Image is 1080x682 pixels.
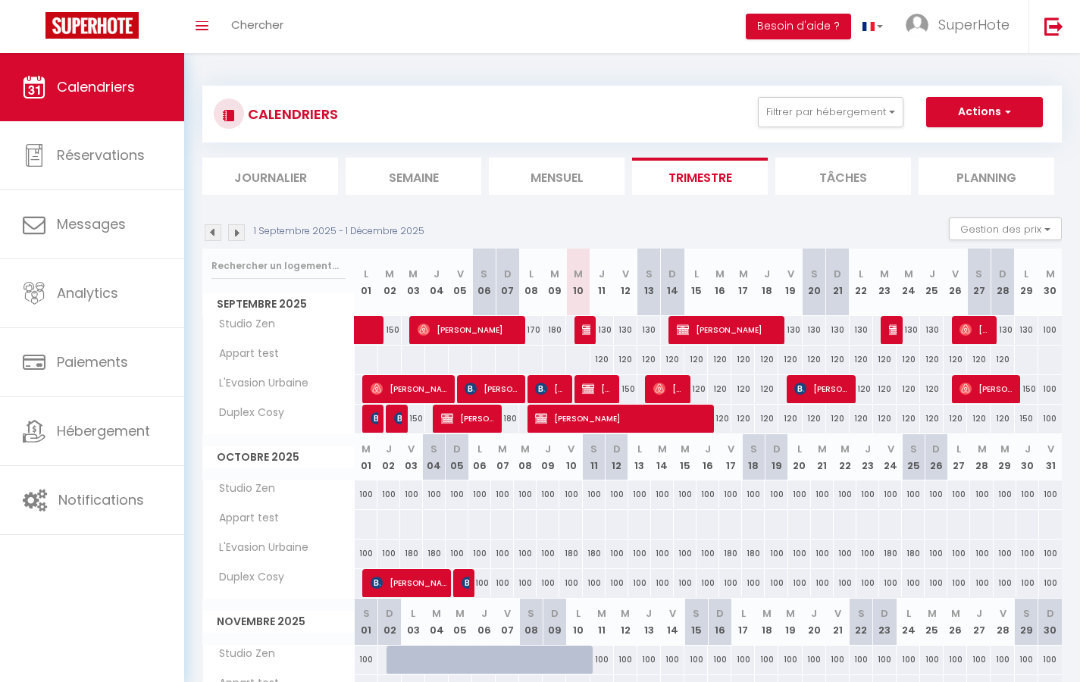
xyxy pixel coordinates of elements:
div: 180 [879,540,902,568]
abbr: L [1024,267,1028,281]
li: Planning [919,158,1054,195]
th: 07 [491,434,514,480]
div: 100 [446,540,468,568]
th: 25 [902,434,925,480]
span: Paiements [57,352,128,371]
img: ... [906,14,928,36]
div: 100 [925,540,947,568]
span: Messages [57,214,126,233]
th: 01 [355,434,377,480]
div: 100 [514,480,537,508]
abbr: V [408,442,415,456]
div: 120 [920,346,944,374]
img: Super Booking [45,12,139,39]
div: 100 [514,540,537,568]
div: 120 [967,346,991,374]
div: 100 [970,540,993,568]
div: 100 [1039,480,1062,508]
div: 180 [543,316,566,344]
th: 13 [637,249,661,316]
div: 100 [834,540,856,568]
div: 100 [423,480,446,508]
span: [PERSON_NAME] [535,404,707,433]
div: 120 [755,405,778,433]
th: 30 [1016,434,1039,480]
abbr: V [457,267,464,281]
div: 120 [897,375,920,403]
th: 22 [850,249,873,316]
span: Duplex Cosy [205,405,288,421]
div: 120 [590,346,614,374]
span: Calendriers [57,77,135,96]
div: 100 [355,480,377,508]
div: 100 [446,480,468,508]
div: 120 [826,346,850,374]
div: 180 [719,540,742,568]
abbr: L [956,442,961,456]
abbr: S [975,267,982,281]
div: 100 [765,480,787,508]
span: Réservations [57,145,145,164]
abbr: J [599,267,605,281]
div: 120 [731,405,755,433]
abbr: L [859,267,863,281]
abbr: M [658,442,667,456]
div: 120 [708,405,731,433]
th: 09 [543,249,566,316]
abbr: J [386,442,392,456]
div: 100 [879,480,902,508]
div: 100 [697,540,719,568]
div: 100 [742,480,765,508]
div: 100 [719,480,742,508]
span: [PERSON_NAME] [582,315,590,344]
div: 130 [826,316,850,344]
abbr: D [504,267,512,281]
span: Appart test [205,346,283,362]
span: [PERSON_NAME] [653,374,684,403]
th: 19 [765,434,787,480]
abbr: L [637,442,642,456]
div: 180 [902,540,925,568]
abbr: J [1025,442,1031,456]
div: 120 [708,346,731,374]
th: 16 [708,249,731,316]
th: 11 [583,434,606,480]
abbr: S [430,442,437,456]
div: 100 [606,480,628,508]
abbr: J [434,267,440,281]
div: 100 [1038,405,1062,433]
div: 120 [944,346,967,374]
abbr: V [728,442,734,456]
p: 1 Septembre 2025 - 1 Décembre 2025 [254,224,424,239]
abbr: S [481,267,487,281]
div: 100 [834,480,856,508]
th: 16 [697,434,719,480]
div: 120 [803,346,826,374]
th: 21 [826,249,850,316]
span: [PERSON_NAME] [959,315,991,344]
div: 120 [944,405,967,433]
div: 100 [811,540,834,568]
div: 100 [788,540,811,568]
div: 120 [991,405,1014,433]
div: 120 [920,375,944,403]
span: Analytics [57,283,118,302]
th: 11 [590,249,614,316]
th: 28 [991,249,1014,316]
abbr: L [529,267,534,281]
th: 10 [566,249,590,316]
th: 29 [994,434,1016,480]
li: Mensuel [489,158,625,195]
h3: CALENDRIERS [244,97,338,131]
div: 120 [778,346,802,374]
span: [PERSON_NAME] [462,568,469,597]
th: 26 [925,434,947,480]
span: Appart test [205,510,283,527]
th: 05 [446,434,468,480]
span: Octobre 2025 [203,446,354,468]
li: Journalier [202,158,338,195]
div: 120 [731,346,755,374]
abbr: M [715,267,725,281]
div: 130 [590,316,614,344]
div: 120 [826,405,850,433]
